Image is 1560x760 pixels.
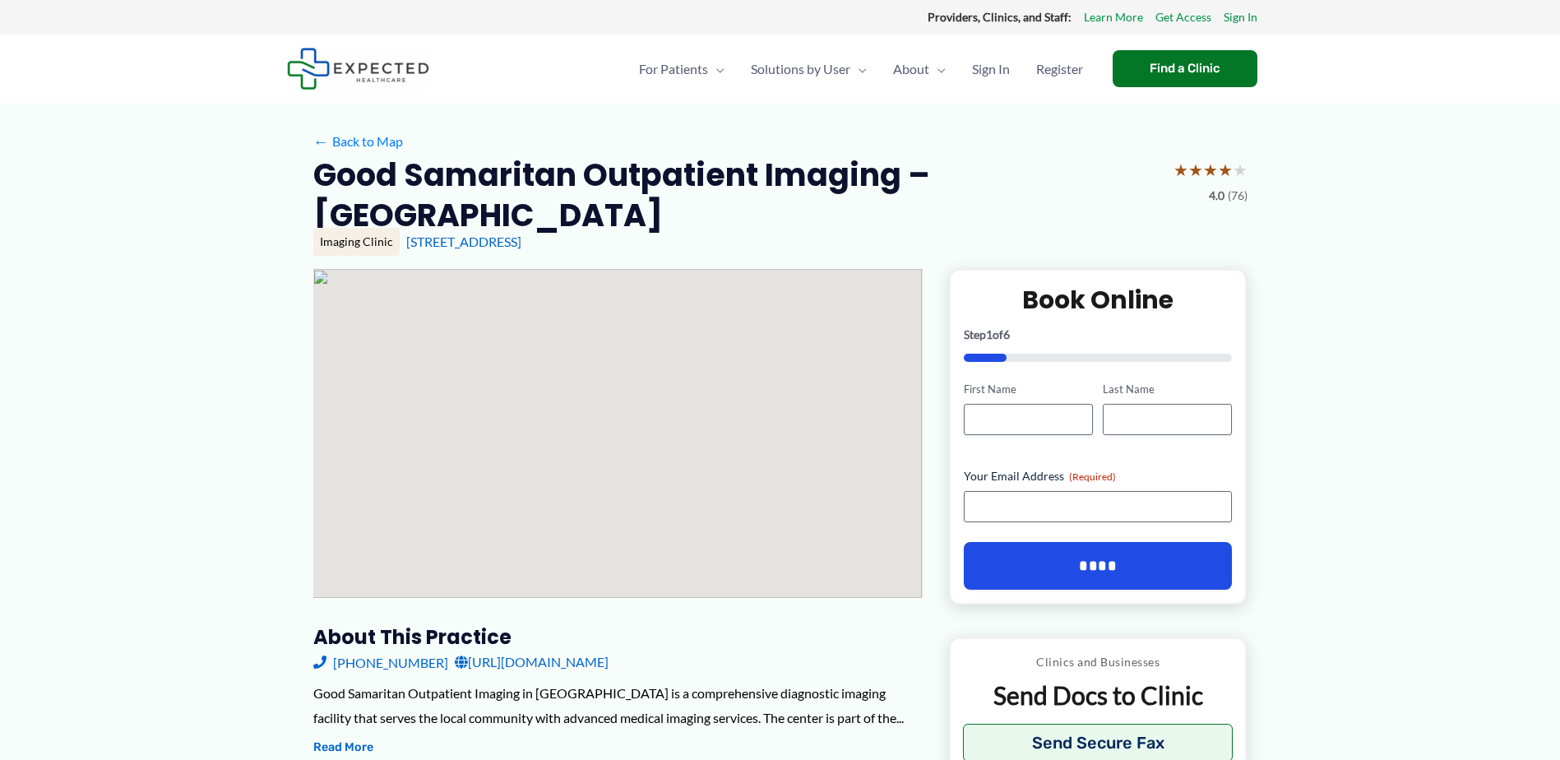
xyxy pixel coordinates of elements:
[708,40,724,98] span: Menu Toggle
[1023,40,1096,98] a: Register
[1003,327,1010,341] span: 6
[1113,50,1257,87] a: Find a Clinic
[639,40,708,98] span: For Patients
[1103,382,1232,397] label: Last Name
[626,40,1096,98] nav: Primary Site Navigation
[964,468,1233,484] label: Your Email Address
[1218,155,1233,185] span: ★
[1228,185,1248,206] span: (76)
[313,155,1160,236] h2: Good Samaritan Outpatient Imaging – [GEOGRAPHIC_DATA]
[1188,155,1203,185] span: ★
[313,681,923,730] div: Good Samaritan Outpatient Imaging in [GEOGRAPHIC_DATA] is a comprehensive diagnostic imaging faci...
[964,329,1233,341] p: Step of
[964,284,1233,316] h2: Book Online
[1069,470,1116,483] span: (Required)
[738,40,880,98] a: Solutions by UserMenu Toggle
[928,10,1072,24] strong: Providers, Clinics, and Staff:
[626,40,738,98] a: For PatientsMenu Toggle
[313,133,329,149] span: ←
[406,234,521,249] a: [STREET_ADDRESS]
[313,738,373,758] button: Read More
[964,382,1093,397] label: First Name
[455,650,609,674] a: [URL][DOMAIN_NAME]
[963,679,1234,711] p: Send Docs to Clinic
[1173,155,1188,185] span: ★
[1209,185,1224,206] span: 4.0
[972,40,1010,98] span: Sign In
[893,40,929,98] span: About
[880,40,959,98] a: AboutMenu Toggle
[1203,155,1218,185] span: ★
[959,40,1023,98] a: Sign In
[1233,155,1248,185] span: ★
[287,48,429,90] img: Expected Healthcare Logo - side, dark font, small
[1224,7,1257,28] a: Sign In
[313,624,923,650] h3: About this practice
[850,40,867,98] span: Menu Toggle
[751,40,850,98] span: Solutions by User
[313,650,448,674] a: [PHONE_NUMBER]
[1084,7,1143,28] a: Learn More
[313,129,403,154] a: ←Back to Map
[1036,40,1083,98] span: Register
[963,651,1234,673] p: Clinics and Businesses
[313,228,400,256] div: Imaging Clinic
[1155,7,1211,28] a: Get Access
[986,327,993,341] span: 1
[929,40,946,98] span: Menu Toggle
